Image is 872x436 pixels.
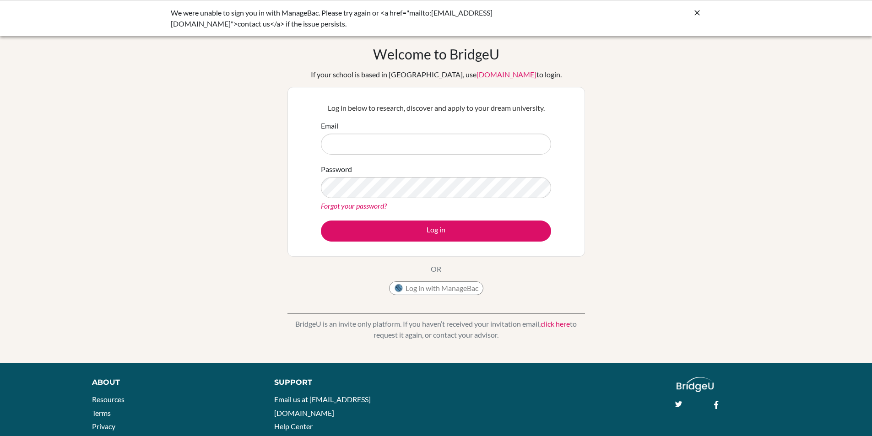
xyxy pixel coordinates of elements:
[477,70,536,79] a: [DOMAIN_NAME]
[677,377,714,392] img: logo_white@2x-f4f0deed5e89b7ecb1c2cc34c3e3d731f90f0f143d5ea2071677605dd97b5244.png
[92,395,125,404] a: Resources
[274,377,425,388] div: Support
[171,7,564,29] div: We were unable to sign you in with ManageBac. Please try again or <a href="mailto:[EMAIL_ADDRESS]...
[274,422,313,431] a: Help Center
[92,409,111,417] a: Terms
[321,201,387,210] a: Forgot your password?
[541,319,570,328] a: click here
[92,422,115,431] a: Privacy
[287,318,585,340] p: BridgeU is an invite only platform. If you haven’t received your invitation email, to request it ...
[431,264,441,275] p: OR
[373,46,499,62] h1: Welcome to BridgeU
[311,69,562,80] div: If your school is based in [GEOGRAPHIC_DATA], use to login.
[389,281,483,295] button: Log in with ManageBac
[321,120,338,131] label: Email
[321,102,551,113] p: Log in below to research, discover and apply to your dream university.
[321,221,551,242] button: Log in
[274,395,371,417] a: Email us at [EMAIL_ADDRESS][DOMAIN_NAME]
[92,377,254,388] div: About
[321,164,352,175] label: Password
